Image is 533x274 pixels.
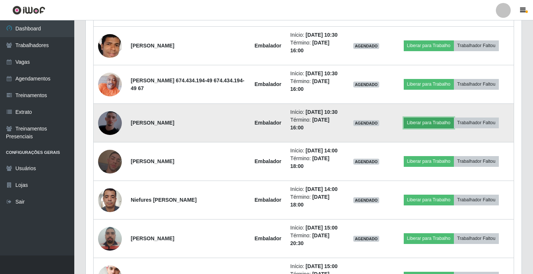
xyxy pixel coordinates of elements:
[290,116,339,132] li: Término:
[454,156,499,166] button: Trabalhador Faltou
[353,236,379,242] span: AGENDADO
[404,118,454,128] button: Liberar para Trabalho
[306,186,338,192] time: [DATE] 14:00
[254,120,281,126] strong: Embalador
[98,223,122,254] img: 1686264689334.jpeg
[454,118,499,128] button: Trabalhador Faltou
[290,193,339,209] li: Término:
[290,224,339,232] li: Início:
[131,197,196,203] strong: Niefures [PERSON_NAME]
[290,147,339,155] li: Início:
[98,141,122,183] img: 1690769088770.jpeg
[404,79,454,89] button: Liberar para Trabalho
[306,263,338,269] time: [DATE] 15:00
[254,235,281,241] strong: Embalador
[404,195,454,205] button: Liberar para Trabalho
[353,82,379,88] span: AGENDADO
[454,79,499,89] button: Trabalhador Faltou
[290,70,339,77] li: Início:
[98,184,122,216] img: 1744031774658.jpeg
[254,81,281,87] strong: Embalador
[131,235,174,241] strong: [PERSON_NAME]
[454,233,499,244] button: Trabalhador Faltou
[290,39,339,55] li: Término:
[306,225,338,231] time: [DATE] 15:00
[131,158,174,164] strong: [PERSON_NAME]
[131,120,174,126] strong: [PERSON_NAME]
[353,197,379,203] span: AGENDADO
[404,156,454,166] button: Liberar para Trabalho
[254,197,281,203] strong: Embalador
[454,195,499,205] button: Trabalhador Faltou
[306,148,338,153] time: [DATE] 14:00
[12,6,45,15] img: CoreUI Logo
[353,43,379,49] span: AGENDADO
[404,233,454,244] button: Liberar para Trabalho
[290,263,339,270] li: Início:
[290,185,339,193] li: Início:
[98,69,122,100] img: 1745597239861.jpeg
[290,31,339,39] li: Início:
[306,70,338,76] time: [DATE] 10:30
[353,120,379,126] span: AGENDADO
[404,40,454,51] button: Liberar para Trabalho
[290,108,339,116] li: Início:
[290,232,339,247] li: Término:
[254,158,281,164] strong: Embalador
[306,109,338,115] time: [DATE] 10:30
[254,43,281,49] strong: Embalador
[98,29,122,63] img: 1709861924003.jpeg
[290,155,339,170] li: Término:
[290,77,339,93] li: Término:
[131,43,174,49] strong: [PERSON_NAME]
[306,32,338,38] time: [DATE] 10:30
[98,102,122,144] img: 1754597201428.jpeg
[131,77,244,91] strong: [PERSON_NAME] 674.434.194-49 674.434.194-49 67
[454,40,499,51] button: Trabalhador Faltou
[353,159,379,165] span: AGENDADO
